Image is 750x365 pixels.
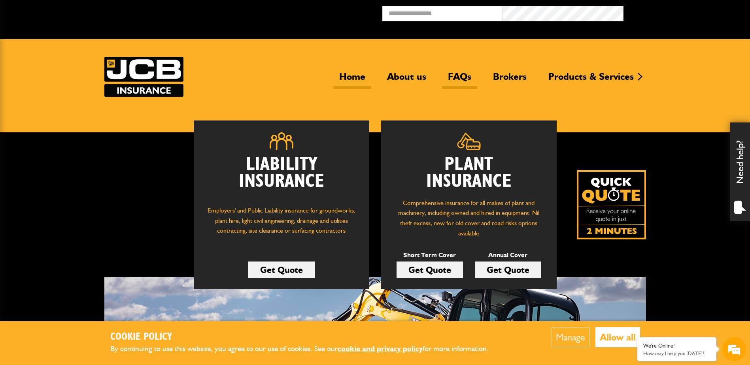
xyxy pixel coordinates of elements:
[13,44,33,55] img: d_20077148190_company_1631870298795_20077148190
[110,331,502,343] h2: Cookie Policy
[130,4,149,23] div: Minimize live chat window
[333,71,371,89] a: Home
[397,250,463,260] p: Short Term Cover
[577,170,646,239] a: Get your insurance quote isn just 2-minutes
[552,327,589,347] button: Manage
[338,344,423,353] a: cookie and privacy policy
[108,243,144,254] em: Start Chat
[110,343,502,355] p: By continuing to use this website, you agree to our use of cookies. See our for more information.
[393,156,545,190] h2: Plant Insurance
[248,262,315,278] a: Get Quote
[595,327,640,347] button: Allow all
[41,44,133,55] div: Chat with us now
[206,156,357,198] h2: Liability Insurance
[104,57,183,97] img: JCB Insurance Services logo
[475,262,541,278] a: Get Quote
[104,57,183,97] a: JCB Insurance Services
[487,71,533,89] a: Brokers
[393,198,545,238] p: Comprehensive insurance for all makes of plant and machinery, including owned and hired in equipm...
[10,120,144,137] input: Enter your phone number
[10,143,144,237] textarea: Type your message and hit 'Enter'
[623,6,744,18] button: Broker Login
[206,205,357,243] p: Employers' and Public Liability insurance for groundworks, plant hire, light civil engineering, d...
[381,71,432,89] a: About us
[643,342,710,349] div: We're Online!
[577,170,646,239] img: Quick Quote
[10,73,144,90] input: Enter your last name
[730,122,750,221] div: Need help?
[442,71,477,89] a: FAQs
[475,250,541,260] p: Annual Cover
[643,350,710,356] p: How may I help you today?
[10,96,144,114] input: Enter your email address
[397,262,463,278] a: Get Quote
[542,71,640,89] a: Products & Services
